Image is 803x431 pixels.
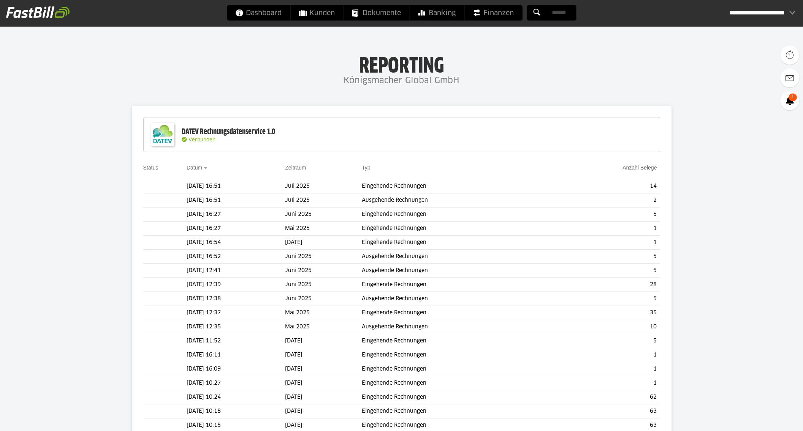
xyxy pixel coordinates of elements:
[187,306,285,320] td: [DATE] 12:37
[285,306,362,320] td: Mai 2025
[285,362,362,376] td: [DATE]
[227,5,290,21] a: Dashboard
[552,179,660,193] td: 14
[188,138,215,143] span: Verbunden
[552,334,660,348] td: 5
[352,5,401,21] span: Dokumente
[789,93,797,101] span: 1
[362,404,552,418] td: Eingehende Rechnungen
[362,222,552,236] td: Eingehende Rechnungen
[410,5,464,21] a: Banking
[344,5,409,21] a: Dokumente
[622,165,657,171] a: Anzahl Belege
[362,264,552,278] td: Ausgehende Rechnungen
[187,292,285,306] td: [DATE] 12:38
[285,376,362,390] td: [DATE]
[235,5,282,21] span: Dashboard
[362,250,552,264] td: Ausgehende Rechnungen
[285,292,362,306] td: Juni 2025
[187,179,285,193] td: [DATE] 16:51
[285,320,362,334] td: Mai 2025
[362,390,552,404] td: Eingehende Rechnungen
[187,236,285,250] td: [DATE] 16:54
[187,348,285,362] td: [DATE] 16:11
[204,167,209,169] img: sort_desc.gif
[285,334,362,348] td: [DATE]
[187,193,285,208] td: [DATE] 16:51
[285,179,362,193] td: Juli 2025
[285,193,362,208] td: Juli 2025
[552,320,660,334] td: 10
[362,236,552,250] td: Eingehende Rechnungen
[362,165,371,171] a: Typ
[552,292,660,306] td: 5
[285,208,362,222] td: Juni 2025
[552,250,660,264] td: 5
[187,222,285,236] td: [DATE] 16:27
[182,127,275,137] div: DATEV Rechnungsdatenservice 1.0
[552,404,660,418] td: 63
[473,5,514,21] span: Finanzen
[187,165,202,171] a: Datum
[464,5,522,21] a: Finanzen
[780,91,799,110] a: 1
[285,348,362,362] td: [DATE]
[285,222,362,236] td: Mai 2025
[552,222,660,236] td: 1
[76,54,727,73] h1: Reporting
[187,278,285,292] td: [DATE] 12:39
[187,390,285,404] td: [DATE] 10:24
[552,193,660,208] td: 2
[362,376,552,390] td: Eingehende Rechnungen
[143,165,158,171] a: Status
[552,376,660,390] td: 1
[362,179,552,193] td: Eingehende Rechnungen
[187,404,285,418] td: [DATE] 10:18
[6,6,70,18] img: fastbill_logo_white.png
[552,236,660,250] td: 1
[552,348,660,362] td: 1
[187,250,285,264] td: [DATE] 16:52
[552,306,660,320] td: 35
[187,264,285,278] td: [DATE] 12:41
[362,208,552,222] td: Eingehende Rechnungen
[285,250,362,264] td: Juni 2025
[552,278,660,292] td: 28
[552,390,660,404] td: 62
[362,193,552,208] td: Ausgehende Rechnungen
[285,278,362,292] td: Juni 2025
[187,376,285,390] td: [DATE] 10:27
[285,236,362,250] td: [DATE]
[147,119,178,150] img: DATEV-Datenservice Logo
[362,362,552,376] td: Eingehende Rechnungen
[187,334,285,348] td: [DATE] 11:52
[362,334,552,348] td: Eingehende Rechnungen
[285,404,362,418] td: [DATE]
[744,408,795,427] iframe: Öffnet ein Widget, in dem Sie weitere Informationen finden
[187,208,285,222] td: [DATE] 16:27
[299,5,335,21] span: Kunden
[187,320,285,334] td: [DATE] 12:35
[552,264,660,278] td: 5
[187,362,285,376] td: [DATE] 16:09
[362,292,552,306] td: Ausgehende Rechnungen
[285,390,362,404] td: [DATE]
[362,320,552,334] td: Ausgehende Rechnungen
[552,362,660,376] td: 1
[552,208,660,222] td: 5
[418,5,456,21] span: Banking
[362,278,552,292] td: Eingehende Rechnungen
[285,165,306,171] a: Zeitraum
[285,264,362,278] td: Juni 2025
[362,306,552,320] td: Eingehende Rechnungen
[362,348,552,362] td: Eingehende Rechnungen
[290,5,343,21] a: Kunden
